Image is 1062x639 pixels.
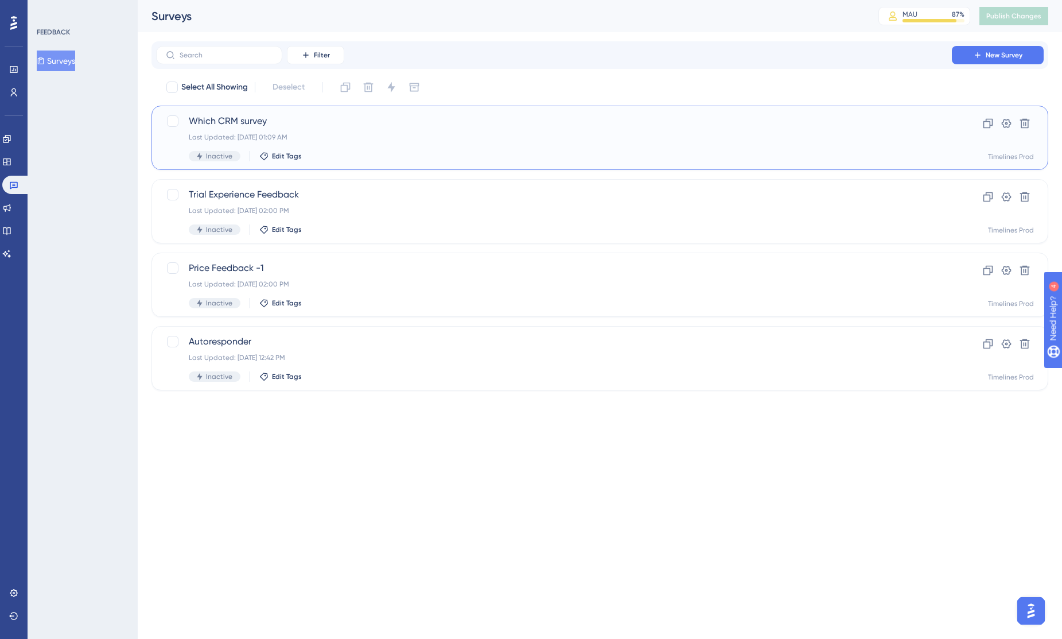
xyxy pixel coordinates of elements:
[988,299,1034,308] div: Timelines Prod
[259,299,302,308] button: Edit Tags
[189,261,919,275] span: Price Feedback -1
[206,299,232,308] span: Inactive
[189,188,919,202] span: Trial Experience Feedback
[259,372,302,381] button: Edit Tags
[986,11,1041,21] span: Publish Changes
[206,152,232,161] span: Inactive
[262,77,315,98] button: Deselect
[189,133,919,142] div: Last Updated: [DATE] 01:09 AM
[37,28,70,37] div: FEEDBACK
[259,152,302,161] button: Edit Tags
[1014,594,1048,628] iframe: UserGuiding AI Assistant Launcher
[273,80,305,94] span: Deselect
[979,7,1048,25] button: Publish Changes
[206,372,232,381] span: Inactive
[189,335,919,348] span: Autoresponder
[189,206,919,215] div: Last Updated: [DATE] 02:00 PM
[988,226,1034,235] div: Timelines Prod
[189,280,919,289] div: Last Updated: [DATE] 02:00 PM
[206,225,232,234] span: Inactive
[952,46,1044,64] button: New Survey
[37,51,75,71] button: Surveys
[189,114,919,128] span: Which CRM survey
[259,225,302,234] button: Edit Tags
[151,8,850,24] div: Surveys
[988,152,1034,161] div: Timelines Prod
[272,299,302,308] span: Edit Tags
[287,46,344,64] button: Filter
[80,6,83,15] div: 4
[272,152,302,161] span: Edit Tags
[189,353,919,362] div: Last Updated: [DATE] 12:42 PM
[986,51,1022,60] span: New Survey
[272,225,302,234] span: Edit Tags
[952,10,964,19] div: 87 %
[27,3,72,17] span: Need Help?
[902,10,917,19] div: MAU
[988,373,1034,382] div: Timelines Prod
[272,372,302,381] span: Edit Tags
[180,51,273,59] input: Search
[181,80,248,94] span: Select All Showing
[314,51,330,60] span: Filter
